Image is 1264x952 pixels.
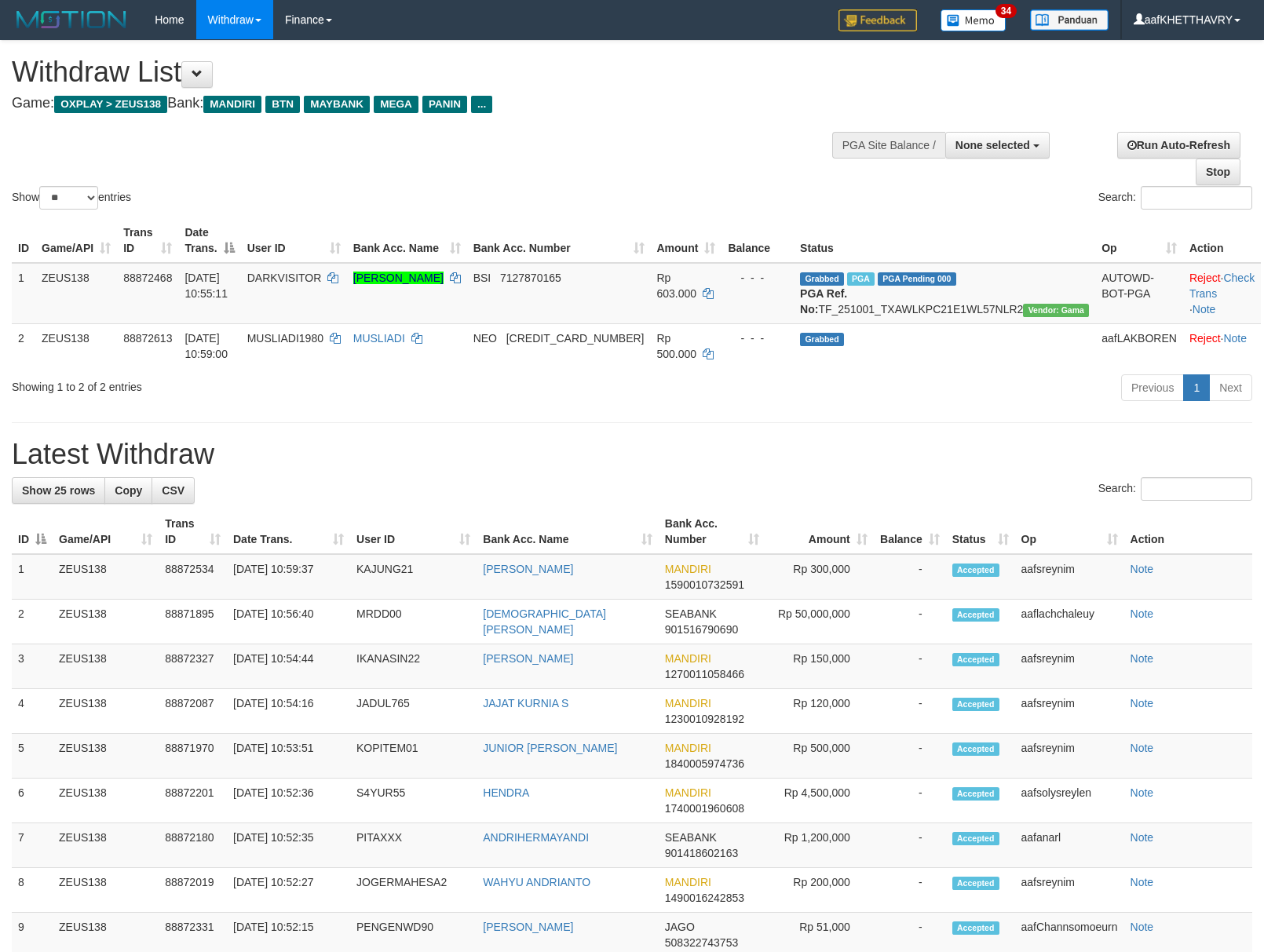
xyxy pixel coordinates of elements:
[1131,697,1154,709] a: Note
[1141,477,1252,501] input: Search:
[1189,332,1221,345] a: Reject
[350,509,477,554] th: User ID: activate to sort column ascending
[800,272,844,286] span: Grabbed
[765,689,873,734] td: Rp 120,000
[1131,921,1154,933] a: Note
[350,779,477,823] td: S4YUR55
[374,96,418,113] span: MEGA
[665,652,711,665] span: MANDIRI
[12,554,53,600] td: 1
[1095,263,1183,324] td: AUTOWD-BOT-PGA
[477,509,659,554] th: Bank Acc. Name: activate to sort column ascending
[247,272,322,284] span: DARKVISITOR
[227,734,350,779] td: [DATE] 10:53:51
[665,697,711,709] span: MANDIRI
[665,713,744,725] span: Copy 1230010928192 to clipboard
[304,96,370,113] span: MAYBANK
[1189,272,1255,300] a: Check Trans
[765,823,873,868] td: Rp 1,200,000
[350,554,477,600] td: KAJUNG21
[483,607,606,636] a: [DEMOGRAPHIC_DATA][PERSON_NAME]
[35,263,117,324] td: ZEUS138
[159,689,227,734] td: 88872087
[1131,831,1154,844] a: Note
[995,4,1017,18] span: 34
[12,323,35,368] td: 2
[227,600,350,644] td: [DATE] 10:56:40
[12,439,1252,470] h1: Latest Withdraw
[467,218,651,263] th: Bank Acc. Number: activate to sort column ascending
[1223,332,1247,345] a: Note
[353,272,444,284] a: [PERSON_NAME]
[12,477,105,504] a: Show 25 rows
[473,332,497,345] span: NEO
[952,564,999,577] span: Accepted
[952,921,999,935] span: Accepted
[722,218,794,263] th: Balance
[12,734,53,779] td: 5
[227,823,350,868] td: [DATE] 10:52:35
[952,787,999,801] span: Accepted
[800,333,844,346] span: Grabbed
[952,742,999,756] span: Accepted
[665,668,744,680] span: Copy 1270011058466 to clipboard
[1015,734,1124,779] td: aafsreynim
[159,600,227,644] td: 88871895
[473,272,491,284] span: BSI
[39,186,98,210] select: Showentries
[123,332,172,345] span: 88872613
[874,689,946,734] td: -
[1189,272,1221,284] a: Reject
[941,9,1006,31] img: Button%20Memo.svg
[955,139,1030,151] span: None selected
[1015,779,1124,823] td: aafsolysreylen
[53,554,159,600] td: ZEUS138
[728,270,787,286] div: - - -
[1131,876,1154,888] a: Note
[483,921,573,933] a: [PERSON_NAME]
[765,644,873,689] td: Rp 150,000
[500,272,561,284] span: Copy 7127870165 to clipboard
[1196,159,1240,185] a: Stop
[874,779,946,823] td: -
[483,563,573,575] a: [PERSON_NAME]
[874,868,946,913] td: -
[12,8,131,31] img: MOTION_logo.png
[159,554,227,600] td: 88872534
[1209,374,1252,401] a: Next
[874,823,946,868] td: -
[1183,218,1261,263] th: Action
[53,509,159,554] th: Game/API: activate to sort column ascending
[159,823,227,868] td: 88872180
[765,734,873,779] td: Rp 500,000
[35,218,117,263] th: Game/API: activate to sort column ascending
[159,868,227,913] td: 88872019
[878,272,956,286] span: PGA Pending
[53,823,159,868] td: ZEUS138
[665,757,744,770] span: Copy 1840005974736 to clipboard
[53,779,159,823] td: ZEUS138
[665,607,717,620] span: SEABANK
[728,330,787,346] div: - - -
[159,779,227,823] td: 88872201
[665,578,744,591] span: Copy 1590010732591 to clipboard
[794,263,1095,324] td: TF_251001_TXAWLKPC21E1WL57NLR2
[53,644,159,689] td: ZEUS138
[53,734,159,779] td: ZEUS138
[178,218,240,263] th: Date Trans.: activate to sort column descending
[659,509,766,554] th: Bank Acc. Number: activate to sort column ascending
[53,689,159,734] td: ZEUS138
[946,509,1015,554] th: Status: activate to sort column ascending
[104,477,152,504] a: Copy
[1095,218,1183,263] th: Op: activate to sort column ascending
[1141,186,1252,210] input: Search:
[1015,868,1124,913] td: aafsreynim
[765,600,873,644] td: Rp 50,000,000
[952,608,999,622] span: Accepted
[657,332,697,360] span: Rp 500.000
[765,509,873,554] th: Amount: activate to sort column ascending
[838,9,917,31] img: Feedback.jpg
[665,742,711,754] span: MANDIRI
[247,332,323,345] span: MUSLIADI1980
[952,653,999,666] span: Accepted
